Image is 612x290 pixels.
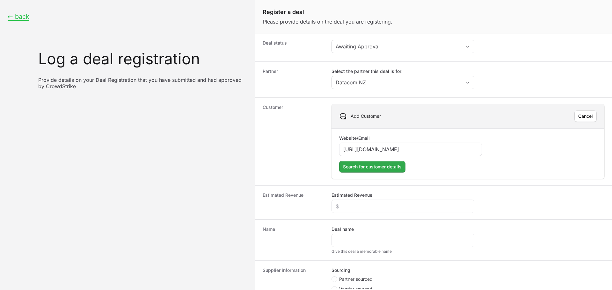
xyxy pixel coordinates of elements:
[578,112,593,120] span: Cancel
[331,267,350,273] legend: Sourcing
[38,51,247,67] h1: Log a deal registration
[38,77,247,89] p: Provide details on your Deal Registration that you have submitted and had approved by CrowdStrike
[331,68,474,74] label: Select the partner this deal is for:
[336,43,461,50] div: Awaiting Approval
[263,68,324,91] dt: Partner
[263,226,324,254] dt: Name
[339,276,373,282] span: Partner sourced
[343,163,402,171] span: Search for customer details
[263,18,604,25] p: Please provide details on the deal you are registering.
[332,40,474,53] button: Awaiting Approval
[263,104,324,179] dt: Customer
[331,192,372,198] label: Estimated Revenue
[263,40,324,55] dt: Deal status
[351,113,381,119] p: Add Customer
[461,76,474,89] div: Open
[8,13,29,21] button: ← back
[339,161,405,173] button: Search for customer details
[263,8,604,17] h1: Register a deal
[336,202,470,210] input: $
[574,110,597,122] button: Cancel
[339,135,370,141] label: Website/Email
[331,226,354,232] label: Deal name
[331,249,474,254] div: Give this deal a memorable name
[263,192,324,213] dt: Estimated Revenue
